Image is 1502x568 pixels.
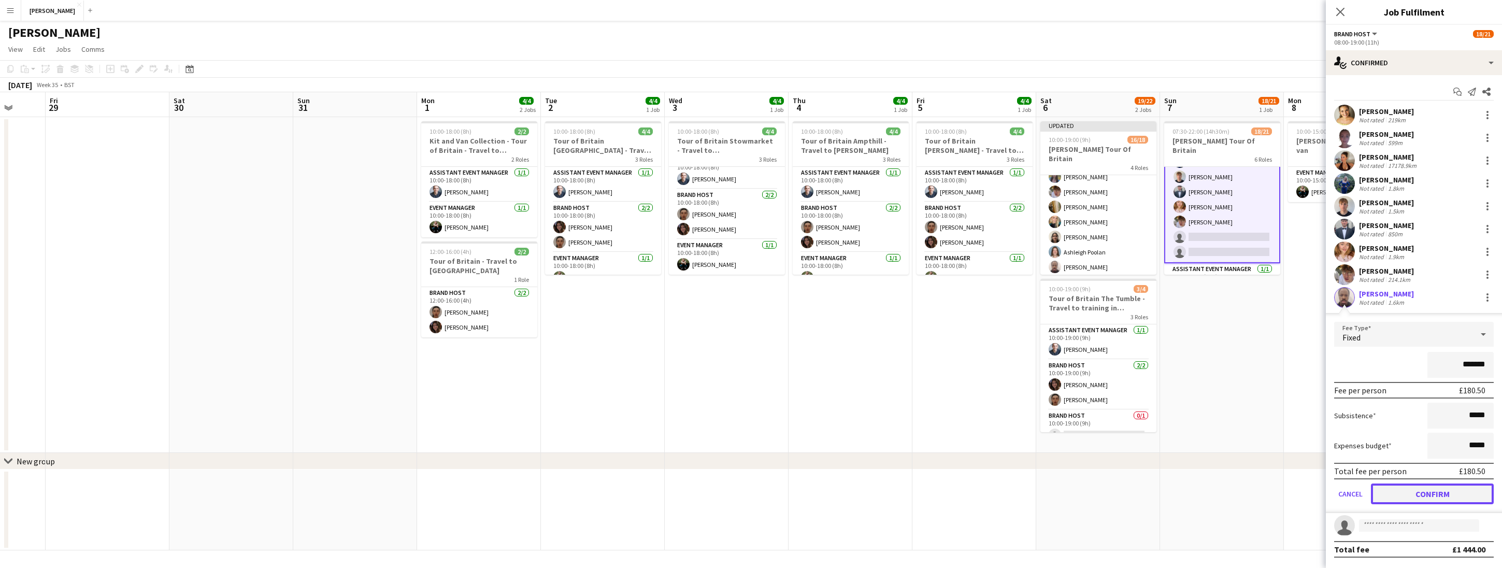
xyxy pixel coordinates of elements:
[759,155,777,163] span: 3 Roles
[793,252,909,288] app-card-role: Event Manager1/110:00-18:00 (8h)[PERSON_NAME]
[669,121,785,275] app-job-card: 10:00-18:00 (8h)4/4Tour of Britain Stowmarket - Travel to [GEOGRAPHIC_DATA]3 RolesAssistant Event...
[81,45,105,54] span: Comms
[77,42,109,56] a: Comms
[1386,276,1412,283] div: 214.1km
[421,121,537,237] app-job-card: 10:00-18:00 (8h)2/2Kit and Van Collection - Tour of Britain - Travel to [GEOGRAPHIC_DATA]2 RolesA...
[1334,544,1369,555] div: Total fee
[669,136,785,155] h3: Tour of Britain Stowmarket - Travel to [GEOGRAPHIC_DATA]
[646,106,660,113] div: 1 Job
[48,102,58,113] span: 29
[1386,184,1406,192] div: 1.8km
[917,202,1033,252] app-card-role: Brand Host2/210:00-18:00 (8h)[PERSON_NAME][PERSON_NAME]
[21,1,84,21] button: [PERSON_NAME]
[1359,116,1386,124] div: Not rated
[1127,136,1148,144] span: 16/18
[925,127,967,135] span: 10:00-18:00 (8h)
[1286,102,1301,113] span: 8
[1326,50,1502,75] div: Confirmed
[1334,441,1392,450] label: Expenses budget
[793,136,909,155] h3: Tour of Britain Ampthill - Travel to [PERSON_NAME]
[1386,207,1406,215] div: 1.5km
[1135,97,1155,105] span: 19/22
[1288,96,1301,105] span: Mon
[1164,91,1280,263] app-card-role: [PERSON_NAME][PERSON_NAME][PERSON_NAME][PERSON_NAME][PERSON_NAME][PERSON_NAME][PERSON_NAME]
[421,167,537,202] app-card-role: Assistant Event Manager1/110:00-18:00 (8h)[PERSON_NAME]
[1040,121,1156,130] div: Updated
[514,248,529,255] span: 2/2
[514,276,529,283] span: 1 Role
[1334,484,1367,504] button: Cancel
[1359,207,1386,215] div: Not rated
[669,239,785,275] app-card-role: Event Manager1/110:00-18:00 (8h)[PERSON_NAME]
[769,97,784,105] span: 4/4
[1040,410,1156,445] app-card-role: Brand Host0/110:00-19:00 (9h)
[893,97,908,105] span: 4/4
[51,42,75,56] a: Jobs
[770,106,783,113] div: 1 Job
[1359,244,1414,253] div: [PERSON_NAME]
[894,106,907,113] div: 1 Job
[33,45,45,54] span: Edit
[1359,139,1386,147] div: Not rated
[297,96,310,105] span: Sun
[50,96,58,105] span: Fri
[421,202,537,237] app-card-role: Event Manager1/110:00-18:00 (8h)[PERSON_NAME]
[1359,289,1414,299] div: [PERSON_NAME]
[793,121,909,275] app-job-card: 10:00-18:00 (8h)4/4Tour of Britain Ampthill - Travel to [PERSON_NAME]3 RolesAssistant Event Manag...
[545,121,661,275] app-job-card: 10:00-18:00 (8h)4/4Tour of Britain [GEOGRAPHIC_DATA] - Travel to [GEOGRAPHIC_DATA]3 RolesAssistan...
[1359,198,1414,207] div: [PERSON_NAME]
[520,106,536,113] div: 2 Jobs
[8,80,32,90] div: [DATE]
[1164,96,1177,105] span: Sun
[34,81,60,89] span: Week 35
[420,102,435,113] span: 1
[545,202,661,252] app-card-role: Brand Host2/210:00-18:00 (8h)[PERSON_NAME][PERSON_NAME]
[1163,102,1177,113] span: 7
[917,96,925,105] span: Fri
[1018,106,1031,113] div: 1 Job
[1039,102,1052,113] span: 6
[1258,97,1279,105] span: 18/21
[1359,130,1414,139] div: [PERSON_NAME]
[1135,106,1155,113] div: 2 Jobs
[793,167,909,202] app-card-role: Assistant Event Manager1/110:00-18:00 (8h)[PERSON_NAME]
[519,97,534,105] span: 4/4
[1386,253,1406,261] div: 1.9km
[421,257,537,275] h3: Tour of Britain - Travel to [GEOGRAPHIC_DATA]
[1040,324,1156,360] app-card-role: Assistant Event Manager1/110:00-19:00 (9h)[PERSON_NAME]
[545,252,661,288] app-card-role: Event Manager1/110:00-18:00 (8h)[PERSON_NAME]
[1386,116,1408,124] div: 219km
[1359,107,1414,116] div: [PERSON_NAME]
[1259,106,1279,113] div: 1 Job
[1359,276,1386,283] div: Not rated
[545,96,557,105] span: Tue
[1040,279,1156,432] app-job-card: 10:00-19:00 (9h)3/4Tour of Britain The Tumble - Travel to training in [GEOGRAPHIC_DATA]3 RolesAss...
[1334,466,1407,476] div: Total fee per person
[8,45,23,54] span: View
[917,252,1033,288] app-card-role: Event Manager1/110:00-18:00 (8h)[PERSON_NAME]
[421,136,537,155] h3: Kit and Van Collection - Tour of Britain - Travel to [GEOGRAPHIC_DATA]
[1359,162,1386,169] div: Not rated
[511,155,529,163] span: 2 Roles
[64,81,75,89] div: BST
[543,102,557,113] span: 2
[886,127,900,135] span: 4/4
[1386,139,1405,147] div: 599m
[1359,175,1414,184] div: [PERSON_NAME]
[1007,155,1024,163] span: 3 Roles
[883,155,900,163] span: 3 Roles
[1131,313,1148,321] span: 3 Roles
[430,127,471,135] span: 10:00-18:00 (8h)
[1040,294,1156,313] h3: Tour of Britain The Tumble - Travel to training in [GEOGRAPHIC_DATA]
[793,96,806,105] span: Thu
[1040,145,1156,163] h3: [PERSON_NAME] Tour Of Britain
[1334,30,1379,38] button: Brand Host
[791,102,806,113] span: 4
[1473,30,1494,38] span: 18/21
[514,127,529,135] span: 2/2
